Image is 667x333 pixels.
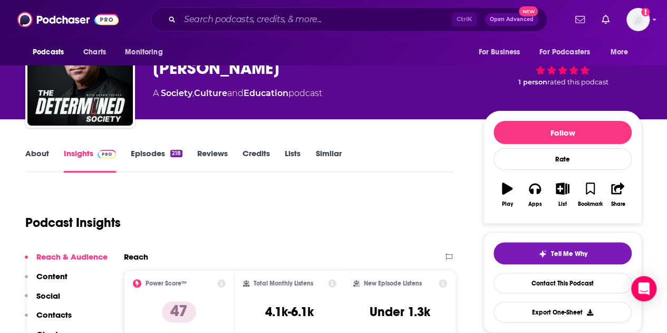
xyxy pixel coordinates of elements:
[25,310,72,329] button: Contacts
[611,201,625,207] div: Share
[518,78,547,86] span: 1 person
[76,42,112,62] a: Charts
[36,291,60,301] p: Social
[494,302,632,322] button: Export One-Sheet
[118,42,176,62] button: open menu
[502,201,513,207] div: Play
[36,252,108,262] p: Reach & Audience
[641,8,650,16] svg: Add a profile image
[64,148,116,173] a: InsightsPodchaser Pro
[494,176,521,214] button: Play
[125,45,162,60] span: Monitoring
[25,215,121,231] h1: Podcast Insights
[124,252,148,262] h2: Reach
[227,88,244,98] span: and
[151,7,547,32] div: Search podcasts, credits, & more...
[192,88,194,98] span: ,
[254,280,313,287] h2: Total Monthly Listens
[27,20,133,126] img: The Determined Society with Shawn French
[364,280,422,287] h2: New Episode Listens
[370,304,430,320] h3: Under 1.3k
[597,11,614,28] a: Show notifications dropdown
[558,201,567,207] div: List
[243,148,270,173] a: Credits
[485,13,538,26] button: Open AdvancedNew
[36,271,67,281] p: Content
[25,271,67,291] button: Content
[494,273,632,293] a: Contact This Podcast
[153,87,322,100] div: A podcast
[539,45,590,60] span: For Podcasters
[131,148,182,173] a: Episodes218
[631,276,656,301] div: Open Intercom Messenger
[452,13,477,26] span: Ctrl K
[578,201,603,207] div: Bookmark
[98,150,116,158] img: Podchaser Pro
[603,42,642,62] button: open menu
[494,121,632,144] button: Follow
[533,42,605,62] button: open menu
[626,8,650,31] img: User Profile
[494,148,632,170] div: Rate
[25,252,108,271] button: Reach & Audience
[315,148,341,173] a: Similar
[161,88,192,98] a: Society
[83,45,106,60] span: Charts
[519,6,538,16] span: New
[571,11,589,28] a: Show notifications dropdown
[626,8,650,31] span: Logged in as SarahCBreivogel
[528,201,542,207] div: Apps
[604,176,632,214] button: Share
[25,148,49,173] a: About
[576,176,604,214] button: Bookmark
[611,45,629,60] span: More
[25,42,78,62] button: open menu
[551,250,587,258] span: Tell Me Why
[33,45,64,60] span: Podcasts
[180,11,452,28] input: Search podcasts, credits, & more...
[162,301,196,322] p: 47
[471,42,533,62] button: open menu
[197,148,228,173] a: Reviews
[547,78,608,86] span: rated this podcast
[494,242,632,264] button: tell me why sparkleTell Me Why
[521,176,548,214] button: Apps
[478,45,520,60] span: For Business
[170,150,182,157] div: 218
[194,88,227,98] a: Culture
[285,148,301,173] a: Lists
[490,17,534,22] span: Open Advanced
[17,9,119,30] img: Podchaser - Follow, Share and Rate Podcasts
[146,280,187,287] h2: Power Score™
[25,291,60,310] button: Social
[244,88,288,98] a: Education
[626,8,650,31] button: Show profile menu
[538,250,547,258] img: tell me why sparkle
[549,176,576,214] button: List
[265,304,314,320] h3: 4.1k-6.1k
[36,310,72,320] p: Contacts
